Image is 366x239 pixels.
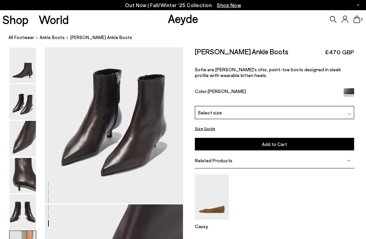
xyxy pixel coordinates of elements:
[195,138,354,150] button: Add to Cart
[8,34,34,41] a: All Footwear
[8,29,366,47] nav: breadcrumb
[347,159,350,162] img: svg%3E
[195,174,229,219] img: Cassy Pointed-Toe Suede Flats
[40,35,65,40] span: ankle boots
[9,121,36,157] img: Sofie Leather Ankle Boots - Image 3
[217,2,241,8] span: Navigate to /collections/new-in
[262,141,287,147] span: Add to Cart
[9,158,36,193] img: Sofie Leather Ankle Boots - Image 4
[208,88,246,94] span: [PERSON_NAME]
[9,194,36,230] img: Sofie Leather Ankle Boots - Image 5
[9,48,36,83] img: Sofie Leather Ankle Boots - Image 1
[70,34,132,41] span: [PERSON_NAME] Ankle Boots
[353,16,360,23] a: 0
[195,67,354,78] p: Sofie are [PERSON_NAME]'s chic, point-toe boots designed in sleek profile with wearable kitten he...
[9,84,36,120] img: Sofie Leather Ankle Boots - Image 2
[195,124,215,133] button: Size Guide
[125,1,241,10] p: Out Now | Fall/Winter ‘25 Collection
[195,47,288,56] h2: [PERSON_NAME] Ankle Boots
[40,34,65,41] a: ankle boots
[348,112,351,116] img: svg%3E
[39,14,69,25] a: World
[198,109,222,116] span: Select size
[325,48,354,56] span: £470 GBP
[360,18,364,21] span: 0
[195,88,339,96] div: Color:
[168,11,198,25] a: Aeyde
[2,14,28,25] a: Shop
[195,223,229,229] p: Cassy
[195,158,232,163] span: Related Products
[195,215,229,229] a: Cassy Pointed-Toe Suede Flats Cassy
